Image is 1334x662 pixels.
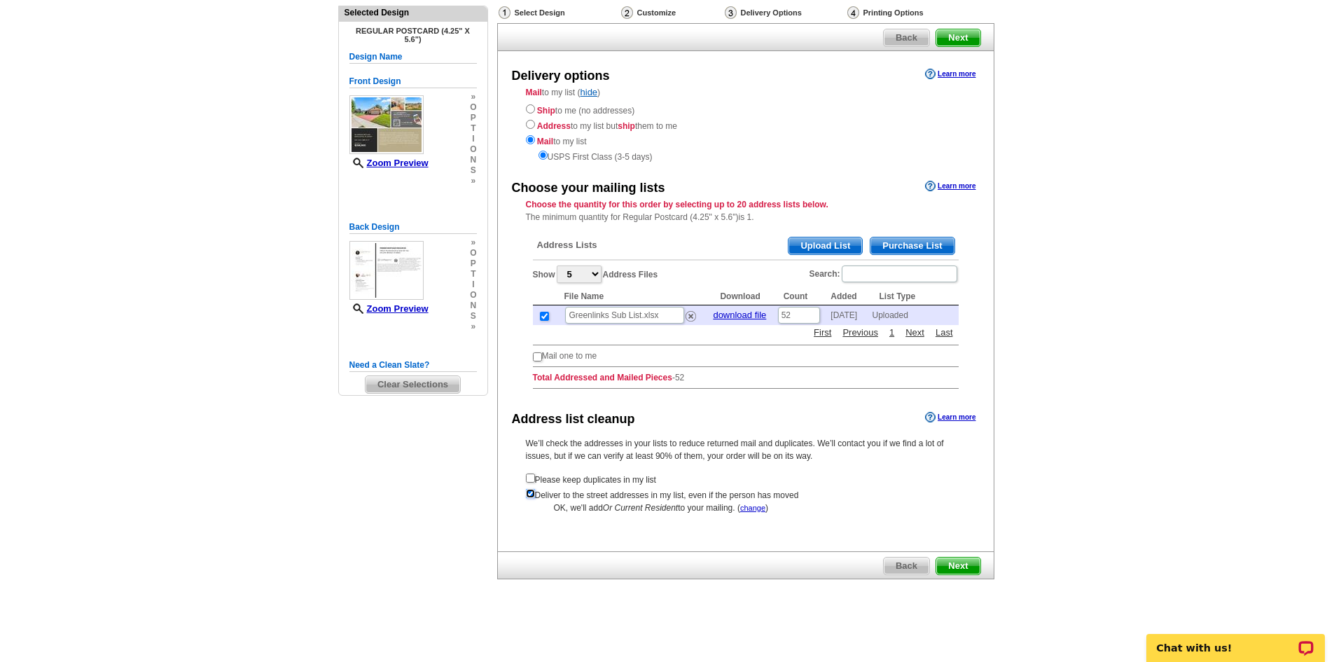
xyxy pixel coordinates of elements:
a: Learn more [925,181,975,192]
a: Zoom Preview [349,158,429,168]
a: Next [902,326,928,339]
img: Customize [621,6,633,19]
span: Next [936,29,980,46]
img: Printing Options & Summary [847,6,859,19]
td: Mail one to me [542,350,597,362]
strong: ship [618,121,635,131]
a: download file [713,310,766,320]
span: n [470,301,476,311]
input: Search: [842,266,957,282]
div: Printing Options [846,6,971,20]
div: The minimum quantity for Regular Postcard (4.25" x 5.6")is 1. [498,198,994,223]
span: » [470,237,476,248]
a: Last [932,326,957,339]
span: » [470,322,476,332]
td: [DATE] [824,305,872,325]
span: o [470,102,476,113]
th: Download [713,288,776,305]
p: We’ll check the addresses in your lists to reduce returned mail and duplicates. We’ll contact you... [526,437,966,462]
span: i [470,134,476,144]
th: File Name [557,288,713,305]
a: Back [883,557,930,575]
strong: Choose the quantity for this order by selecting up to 20 address lists below. [526,200,828,209]
span: Or Current Resident [603,503,678,513]
div: Customize [620,6,723,20]
span: Back [884,558,929,574]
form: Please keep duplicates in my list Deliver to the street addresses in my list, even if the person ... [526,471,966,502]
strong: Mail [537,137,553,146]
img: delete.png [686,311,696,322]
span: i [470,280,476,290]
span: 52 [675,373,684,382]
h4: Regular Postcard (4.25" x 5.6") [349,27,477,43]
strong: Mail [526,88,542,97]
div: USPS First Class (3-5 days) [526,148,966,163]
strong: Total Addressed and Mailed Pieces [533,373,672,382]
span: o [470,290,476,301]
span: p [470,258,476,269]
span: Upload List [788,237,862,254]
a: Learn more [925,69,975,80]
span: Purchase List [870,237,954,254]
h5: Front Design [349,75,477,88]
span: Next [936,558,980,574]
div: OK, we'll add to your mailing. ( ) [526,502,966,514]
span: Back [884,29,929,46]
div: to my list ( ) [498,86,994,163]
a: Zoom Preview [349,303,429,314]
a: change [740,504,765,512]
span: p [470,113,476,123]
div: Address list cleanup [512,411,635,429]
div: - [526,226,966,400]
span: Clear Selections [366,376,460,393]
span: o [470,248,476,258]
th: Added [824,288,872,305]
div: Choose your mailing lists [512,179,665,198]
iframe: LiveChat chat widget [1137,618,1334,662]
a: Remove this list [686,308,696,318]
strong: Address [537,121,571,131]
strong: Ship [537,106,555,116]
h5: Back Design [349,221,477,234]
th: Count [777,288,824,305]
select: ShowAddress Files [557,266,602,283]
label: Show Address Files [533,264,658,284]
div: Selected Design [339,6,487,19]
div: to me (no addresses) to my list but them to me to my list [526,102,966,163]
div: Delivery options [512,67,610,85]
span: t [470,123,476,134]
span: t [470,269,476,280]
div: Delivery Options [723,6,846,23]
label: Search: [809,264,958,284]
img: Delivery Options [725,6,737,19]
img: Select Design [499,6,510,19]
span: n [470,155,476,165]
a: First [810,326,835,339]
span: o [470,144,476,155]
a: Learn more [925,412,975,423]
h5: Design Name [349,50,477,64]
div: Select Design [497,6,620,23]
img: small-thumb.jpg [349,95,424,154]
span: s [470,165,476,176]
span: » [470,92,476,102]
span: Address Lists [537,239,597,251]
a: Previous [839,326,882,339]
span: » [470,176,476,186]
a: hide [581,87,598,97]
h5: Need a Clean Slate? [349,359,477,372]
img: small-thumb.jpg [349,241,424,300]
td: Uploaded [873,305,959,325]
span: s [470,311,476,322]
a: 1 [886,326,898,339]
th: List Type [873,288,959,305]
a: Back [883,29,930,47]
